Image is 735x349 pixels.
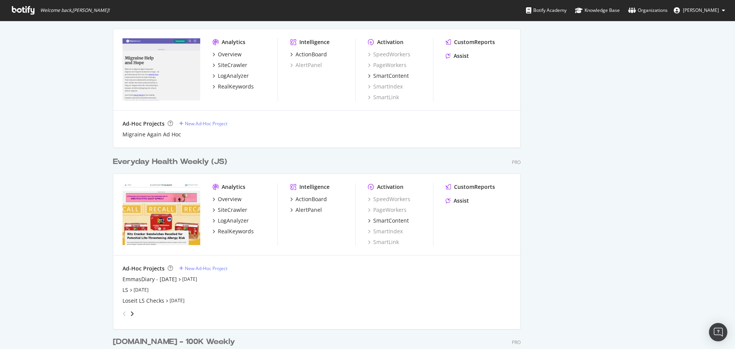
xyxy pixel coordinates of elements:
a: PageWorkers [368,206,407,214]
div: Pro [512,159,521,165]
div: Intelligence [299,183,330,191]
img: everydayhealth.com [122,183,200,245]
div: New Ad-Hoc Project [185,120,227,127]
a: New Ad-Hoc Project [179,120,227,127]
div: CustomReports [454,183,495,191]
a: SmartContent [368,72,409,80]
div: CustomReports [454,38,495,46]
a: [DOMAIN_NAME] - 100K Weekly [113,336,238,347]
div: ActionBoard [296,195,327,203]
a: Overview [212,51,242,58]
a: RealKeywords [212,83,254,90]
a: CustomReports [446,38,495,46]
div: RealKeywords [218,228,254,235]
div: Open Intercom Messenger [709,323,727,341]
a: Overview [212,195,242,203]
a: SmartIndex [368,228,403,235]
a: AlertPanel [290,61,322,69]
a: SmartLink [368,238,399,246]
div: angle-left [119,308,129,320]
a: New Ad-Hoc Project [179,265,227,272]
a: PageWorkers [368,61,407,69]
div: LogAnalyzer [218,217,249,224]
a: LogAnalyzer [212,72,249,80]
div: Knowledge Base [575,7,620,14]
a: ActionBoard [290,195,327,203]
div: Analytics [222,183,245,191]
span: Welcome back, [PERSON_NAME] ! [40,7,109,13]
a: RealKeywords [212,228,254,235]
div: [DOMAIN_NAME] - 100K Weekly [113,336,235,347]
div: RealKeywords [218,83,254,90]
a: Everyday Health Weekly (JS) [113,156,230,167]
a: SiteCrawler [212,61,247,69]
div: SiteCrawler [218,206,247,214]
div: Ad-Hoc Projects [122,265,165,272]
div: Assist [454,197,469,205]
div: New Ad-Hoc Project [185,265,227,272]
a: SmartContent [368,217,409,224]
a: [DATE] [134,287,149,293]
div: Intelligence [299,38,330,46]
a: AlertPanel [290,206,322,214]
a: LS [122,286,128,294]
a: EmmasDiary - [DATE] [122,275,177,283]
a: LogAnalyzer [212,217,249,224]
a: Assist [446,52,469,60]
div: Pro [512,339,521,346]
a: SmartIndex [368,83,403,90]
div: angle-right [129,310,135,318]
span: Bill Elward [683,7,719,13]
a: Loseit LS Checks [122,297,164,305]
div: Botify Academy [526,7,567,14]
button: [PERSON_NAME] [668,4,731,16]
div: Ad-Hoc Projects [122,120,165,128]
a: SpeedWorkers [368,195,410,203]
div: Overview [218,195,242,203]
a: SiteCrawler [212,206,247,214]
div: AlertPanel [296,206,322,214]
a: CustomReports [446,183,495,191]
div: LogAnalyzer [218,72,249,80]
div: Assist [454,52,469,60]
div: Organizations [628,7,668,14]
a: [DATE] [170,297,185,304]
div: SiteCrawler [218,61,247,69]
div: SmartContent [373,217,409,224]
a: Migraine Again Ad Hoc [122,131,181,138]
a: SpeedWorkers [368,51,410,58]
div: Activation [377,38,403,46]
img: migraineagain.com [122,38,200,100]
a: ActionBoard [290,51,327,58]
a: [DATE] [182,276,197,282]
div: ActionBoard [296,51,327,58]
div: Analytics [222,38,245,46]
div: SmartContent [373,72,409,80]
a: SmartLink [368,93,399,101]
div: Everyday Health Weekly (JS) [113,156,227,167]
a: Assist [446,197,469,205]
div: Activation [377,183,403,191]
div: Overview [218,51,242,58]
